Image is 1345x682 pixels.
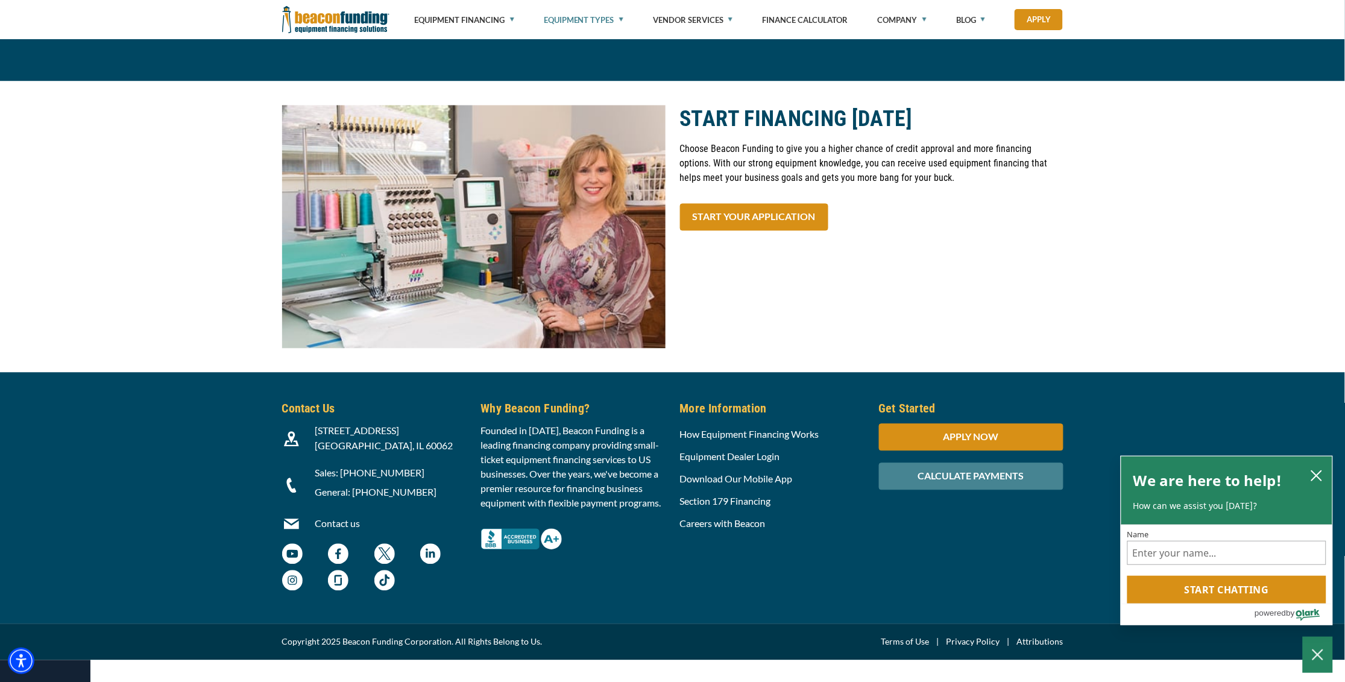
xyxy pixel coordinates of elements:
[315,425,453,452] span: [STREET_ADDRESS] [GEOGRAPHIC_DATA], IL 60062
[282,220,666,232] a: Storybook blankie
[374,544,395,564] img: Beacon Funding twitter
[1287,605,1295,620] span: by
[374,550,395,561] a: Beacon Funding twitter - open in a new tab
[680,142,1063,186] p: Choose Beacon Funding to give you a higher chance of credit approval and more financing options. ...
[328,570,348,591] img: Beacon Funding Glassdoor
[1307,467,1326,484] button: close chatbox
[1255,604,1332,625] a: Powered by Olark
[1017,635,1063,649] a: Attributions
[930,635,947,649] span: |
[680,106,1063,133] h2: START FINANCING [DATE]
[481,424,666,511] p: Founded in [DATE], Beacon Funding is a leading financing company providing small-ticket equipment...
[680,400,865,418] h5: More Information
[284,432,299,447] img: Beacon Funding location
[420,544,441,564] img: Beacon Funding LinkedIn
[328,550,348,561] a: Beacon Funding Facebook - open in a new tab
[881,635,930,649] a: Terms of Use
[1015,9,1063,30] a: Apply
[282,106,666,349] img: Storybook blankie
[879,470,1063,482] a: CALCULATE PAYMENTS
[680,473,793,485] a: Download Our Mobile App
[1303,637,1333,673] button: Close Chatbox
[284,517,299,532] img: Beacon Funding Email Contact Icon
[1000,635,1017,649] span: |
[282,635,543,649] span: Copyright 2025 Beacon Funding Corporation. All Rights Belong to Us.
[420,550,441,561] a: Beacon Funding LinkedIn - open in a new tab
[374,570,395,591] img: Beacon Funding TikTok
[315,485,467,500] p: General: [PHONE_NUMBER]
[282,544,303,564] img: Beacon Funding YouTube Channel
[282,400,467,418] h5: Contact Us
[1127,576,1326,604] button: Start chatting
[680,496,771,507] a: Section 179 Financing
[1121,456,1333,626] div: olark chatbox
[8,648,34,674] div: Accessibility Menu
[481,529,562,550] img: Better Business Bureau Complaint Free A+ Rating
[1133,469,1282,493] h2: We are here to help!
[328,544,348,564] img: Beacon Funding Facebook
[284,478,299,493] img: Beacon Funding Phone
[315,466,467,481] p: Sales: [PHONE_NUMBER]
[282,576,303,588] a: Beacon Funding Instagram - open in a new tab
[374,576,395,588] a: Beacon Funding TikTok - open in a new tab
[481,526,562,537] a: Better Business Bureau Complaint Free A+ Rating - open in a new tab
[282,550,303,561] a: Beacon Funding YouTube Channel - open in a new tab
[680,429,819,440] a: How Equipment Financing Works
[282,570,303,591] img: Beacon Funding Instagram
[328,576,348,588] a: Beacon Funding Glassdoor - open in a new tab
[879,463,1063,490] div: CALCULATE PAYMENTS
[879,431,1063,443] a: APPLY NOW
[879,424,1063,451] div: APPLY NOW
[1255,605,1286,620] span: powered
[680,204,828,231] a: START YOUR APPLICATION
[481,400,666,418] h5: Why Beacon Funding?
[1127,531,1326,538] label: Name
[1127,541,1326,565] input: Name
[315,518,361,529] a: Contact us
[1133,500,1320,512] p: How can we assist you [DATE]?
[680,451,780,463] a: Equipment Dealer Login
[947,635,1000,649] a: Privacy Policy
[879,400,1063,418] h5: Get Started
[680,518,766,529] a: Careers with Beacon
